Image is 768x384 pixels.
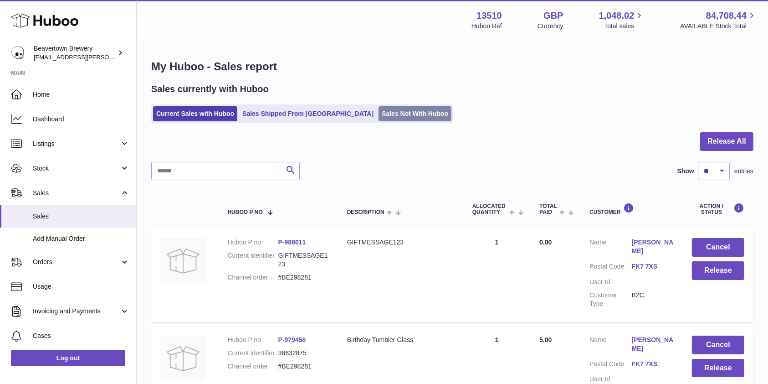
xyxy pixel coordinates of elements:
span: Listings [33,140,120,148]
span: entries [734,167,753,176]
div: GIFTMESSAGE123 [347,238,454,247]
dt: Current identifier [228,349,278,358]
a: Sales Not With Huboo [379,106,451,121]
a: Current Sales with Huboo [153,106,237,121]
span: AVAILABLE Stock Total [680,22,757,31]
dd: #BE298281 [278,362,329,371]
span: Usage [33,282,129,291]
span: Sales [33,189,120,197]
a: [PERSON_NAME] [632,336,674,353]
button: Release All [700,132,753,151]
dd: B2C [632,291,674,308]
a: [PERSON_NAME] [632,238,674,255]
h1: My Huboo - Sales report [151,59,753,74]
dt: Huboo P no [228,336,278,344]
span: 5.00 [539,336,552,343]
dt: Postal Code [589,262,631,273]
span: Description [347,209,384,215]
a: FK7 7XS [632,262,674,271]
a: Log out [11,350,125,366]
button: Cancel [692,238,744,257]
dt: Channel order [228,362,278,371]
span: Total sales [604,22,645,31]
strong: 13510 [476,10,502,22]
dt: Name [589,238,631,258]
span: Add Manual Order [33,234,129,243]
dd: 36632875 [278,349,329,358]
img: no-photo.jpg [160,238,206,284]
a: Sales Shipped From [GEOGRAPHIC_DATA] [239,106,377,121]
span: 84,708.44 [706,10,747,22]
button: Release [692,261,744,280]
dd: GIFTMESSAGE123 [278,251,329,269]
span: Stock [33,164,120,173]
dt: User Id [589,375,631,384]
img: no-photo.jpg [160,336,206,381]
label: Show [677,167,694,176]
div: Huboo Ref [471,22,502,31]
td: 1 [463,229,530,322]
span: Home [33,90,129,99]
dt: Current identifier [228,251,278,269]
span: 0.00 [539,239,552,246]
div: Currency [538,22,563,31]
a: P-988011 [278,239,306,246]
button: Cancel [692,336,744,354]
span: Huboo P no [228,209,263,215]
a: 1,048.02 Total sales [599,10,645,31]
dt: Huboo P no [228,238,278,247]
span: Sales [33,212,129,221]
div: Customer [589,203,674,215]
strong: GBP [543,10,563,22]
span: Invoicing and Payments [33,307,120,316]
span: Dashboard [33,115,129,124]
div: Birthday Tumbler Glass [347,336,454,344]
dt: Channel order [228,273,278,282]
span: Total paid [539,203,557,215]
a: P-979456 [278,336,306,343]
button: Release [692,359,744,378]
span: 1,048.02 [599,10,635,22]
span: [EMAIL_ADDRESS][PERSON_NAME][DOMAIN_NAME] [34,53,183,61]
span: ALLOCATED Quantity [472,203,507,215]
dd: #BE298281 [278,273,329,282]
dt: Name [589,336,631,355]
dt: User Id [589,278,631,286]
span: Cases [33,332,129,340]
a: FK7 7XS [632,360,674,368]
dt: Postal Code [589,360,631,371]
dt: Customer Type [589,291,631,308]
a: 84,708.44 AVAILABLE Stock Total [680,10,757,31]
div: Beavertown Brewery [34,44,116,62]
span: Orders [33,258,120,266]
h2: Sales currently with Huboo [151,83,269,95]
img: kit.lowe@beavertownbrewery.co.uk [11,46,25,60]
div: Action / Status [692,203,744,215]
